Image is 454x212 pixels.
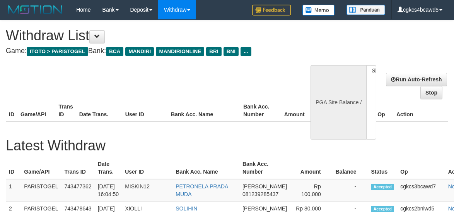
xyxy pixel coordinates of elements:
span: BCA [106,47,123,56]
td: Rp 100,000 [291,179,333,202]
span: 081239285437 [242,191,278,197]
th: Op [374,100,393,122]
img: MOTION_logo.png [6,4,65,16]
h1: Latest Withdraw [6,138,448,153]
th: ID [6,100,17,122]
th: ID [6,157,21,179]
a: SOLIHIN [176,205,197,212]
th: Status [368,157,397,179]
img: Button%20Memo.svg [302,5,335,16]
th: Game/API [21,157,61,179]
th: Date Trans. [95,157,122,179]
a: Stop [420,86,442,99]
td: 743477362 [61,179,95,202]
h1: Withdraw List [6,28,295,43]
a: PETRONELA PRADA MUDA [176,183,228,197]
td: MISKIN12 [122,179,172,202]
img: Feedback.jpg [252,5,291,16]
th: Bank Acc. Name [168,100,240,122]
th: Date Trans. [76,100,122,122]
td: [DATE] 16:04:50 [95,179,122,202]
td: 1 [6,179,21,202]
span: MANDIRI [125,47,154,56]
td: PARISTOGEL [21,179,61,202]
th: Op [397,157,445,179]
th: Bank Acc. Number [240,100,278,122]
td: - [333,179,368,202]
th: Bank Acc. Number [239,157,291,179]
th: Balance [333,157,368,179]
a: Run Auto-Refresh [386,73,447,86]
th: User ID [122,157,172,179]
th: Trans ID [61,157,95,179]
th: Amount [278,100,316,122]
img: panduan.png [346,5,385,15]
th: Bank Acc. Name [172,157,239,179]
th: User ID [122,100,168,122]
span: ITOTO > PARISTOGEL [27,47,88,56]
th: Action [393,100,448,122]
span: BRI [206,47,221,56]
h4: Game: Bank: [6,47,295,55]
span: Accepted [371,184,394,190]
span: [PERSON_NAME] [242,183,287,190]
th: Trans ID [55,100,76,122]
div: PGA Site Balance / [311,65,366,140]
td: cgkcs3bcawd7 [397,179,445,202]
span: BNI [224,47,239,56]
span: ... [241,47,251,56]
span: [PERSON_NAME] [242,205,287,212]
th: Amount [291,157,333,179]
span: MANDIRIONLINE [156,47,204,56]
th: Game/API [17,100,55,122]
